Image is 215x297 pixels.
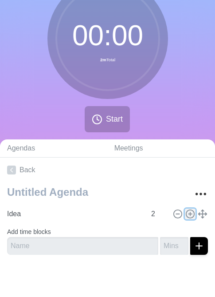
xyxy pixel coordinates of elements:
label: Add time blocks [7,228,51,235]
input: Name [4,205,146,223]
button: Start [85,106,130,132]
span: Start [106,113,123,125]
a: Meetings [107,139,215,158]
input: Mins [148,205,169,223]
button: More [192,185,210,203]
input: Mins [160,237,188,255]
input: Name [7,237,158,255]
